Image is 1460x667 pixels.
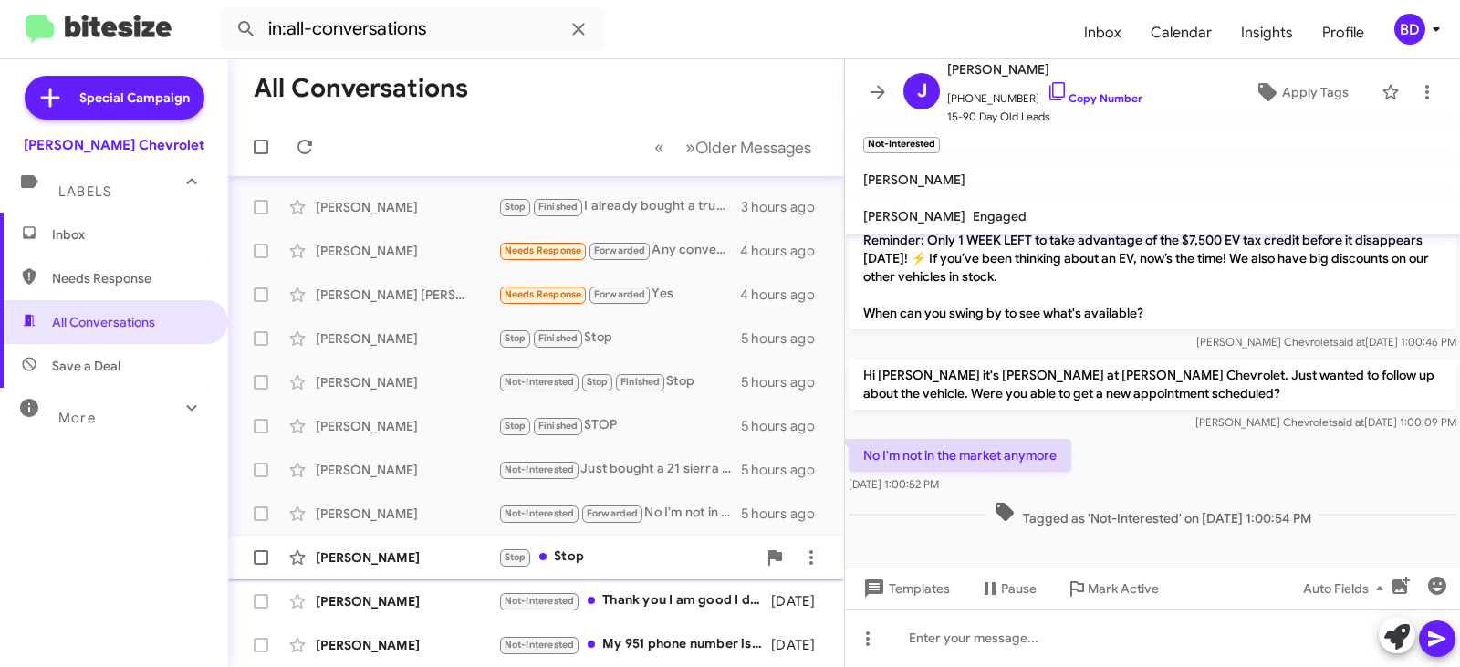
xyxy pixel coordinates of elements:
[643,129,675,166] button: Previous
[498,547,756,568] div: Stop
[917,77,927,106] span: J
[505,551,527,563] span: Stop
[771,636,829,654] div: [DATE]
[316,198,498,216] div: [PERSON_NAME]
[740,286,829,304] div: 4 hours ago
[538,420,579,432] span: Finished
[1308,6,1379,59] a: Profile
[316,505,498,523] div: [PERSON_NAME]
[498,459,741,480] div: Just bought a 21 sierra thanks
[498,328,741,349] div: Stop
[316,461,498,479] div: [PERSON_NAME]
[863,137,940,153] small: Not-Interested
[654,136,664,159] span: «
[505,332,527,344] span: Stop
[741,505,829,523] div: 5 hours ago
[58,183,111,200] span: Labels
[863,208,965,224] span: [PERSON_NAME]
[1379,14,1440,45] button: BD
[498,503,741,524] div: No I'm not in the market anymore
[52,357,120,375] span: Save a Deal
[538,332,579,344] span: Finished
[505,507,575,519] span: Not-Interested
[741,373,829,391] div: 5 hours ago
[254,74,468,103] h1: All Conversations
[1047,91,1142,105] a: Copy Number
[316,242,498,260] div: [PERSON_NAME]
[589,243,650,260] span: Forwarded
[498,284,740,305] div: Yes
[25,76,204,120] a: Special Campaign
[505,288,582,300] span: Needs Response
[498,634,771,655] div: My 951 phone number is not in [GEOGRAPHIC_DATA] anymore I live in [US_STATE]. So I won't be able ...
[771,592,829,610] div: [DATE]
[849,187,1456,329] p: Hi [PERSON_NAME] it's [PERSON_NAME] at [PERSON_NAME] Chevrolet. Reminder: Only 1 WEEK LEFT to tak...
[1394,14,1425,45] div: BD
[947,58,1142,80] span: [PERSON_NAME]
[965,572,1051,605] button: Pause
[863,172,965,188] span: [PERSON_NAME]
[620,376,661,388] span: Finished
[644,129,822,166] nav: Page navigation example
[1001,572,1037,605] span: Pause
[505,639,575,651] span: Not-Interested
[1288,572,1405,605] button: Auto Fields
[849,359,1456,410] p: Hi [PERSON_NAME] it's [PERSON_NAME] at [PERSON_NAME] Chevrolet. Just wanted to follow up about th...
[52,225,207,244] span: Inbox
[498,240,740,261] div: Any convertible c8 models available ?
[845,572,965,605] button: Templates
[1303,572,1391,605] span: Auto Fields
[498,196,741,217] div: I already bought a truck, please remove me from your list, thank you!
[587,376,609,388] span: Stop
[316,548,498,567] div: [PERSON_NAME]
[1332,415,1364,429] span: said at
[498,415,741,436] div: STOP
[221,7,604,51] input: Search
[674,129,822,166] button: Next
[741,198,829,216] div: 3 hours ago
[498,371,741,392] div: Stop
[849,439,1071,472] p: No I'm not in the market anymore
[685,136,695,159] span: »
[986,501,1319,527] span: Tagged as 'Not-Interested' on [DATE] 1:00:54 PM
[52,313,155,331] span: All Conversations
[582,505,642,523] span: Forwarded
[1229,76,1372,109] button: Apply Tags
[316,417,498,435] div: [PERSON_NAME]
[505,595,575,607] span: Not-Interested
[538,201,579,213] span: Finished
[505,376,575,388] span: Not-Interested
[741,329,829,348] div: 5 hours ago
[52,269,207,287] span: Needs Response
[79,89,190,107] span: Special Campaign
[316,329,498,348] div: [PERSON_NAME]
[849,477,939,491] span: [DATE] 1:00:52 PM
[1226,6,1308,59] a: Insights
[316,592,498,610] div: [PERSON_NAME]
[1136,6,1226,59] a: Calendar
[505,420,527,432] span: Stop
[24,136,204,154] div: [PERSON_NAME] Chevrolet
[505,464,575,475] span: Not-Interested
[1069,6,1136,59] a: Inbox
[741,417,829,435] div: 5 hours ago
[505,245,582,256] span: Needs Response
[1333,335,1365,349] span: said at
[741,461,829,479] div: 5 hours ago
[58,410,96,426] span: More
[505,201,527,213] span: Stop
[1088,572,1159,605] span: Mark Active
[316,286,498,304] div: [PERSON_NAME] [PERSON_NAME]
[1282,76,1349,109] span: Apply Tags
[947,108,1142,126] span: 15-90 Day Old Leads
[695,138,811,158] span: Older Messages
[589,287,650,304] span: Forwarded
[316,636,498,654] div: [PERSON_NAME]
[973,208,1027,224] span: Engaged
[1195,415,1456,429] span: [PERSON_NAME] Chevrolet [DATE] 1:00:09 PM
[947,80,1142,108] span: [PHONE_NUMBER]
